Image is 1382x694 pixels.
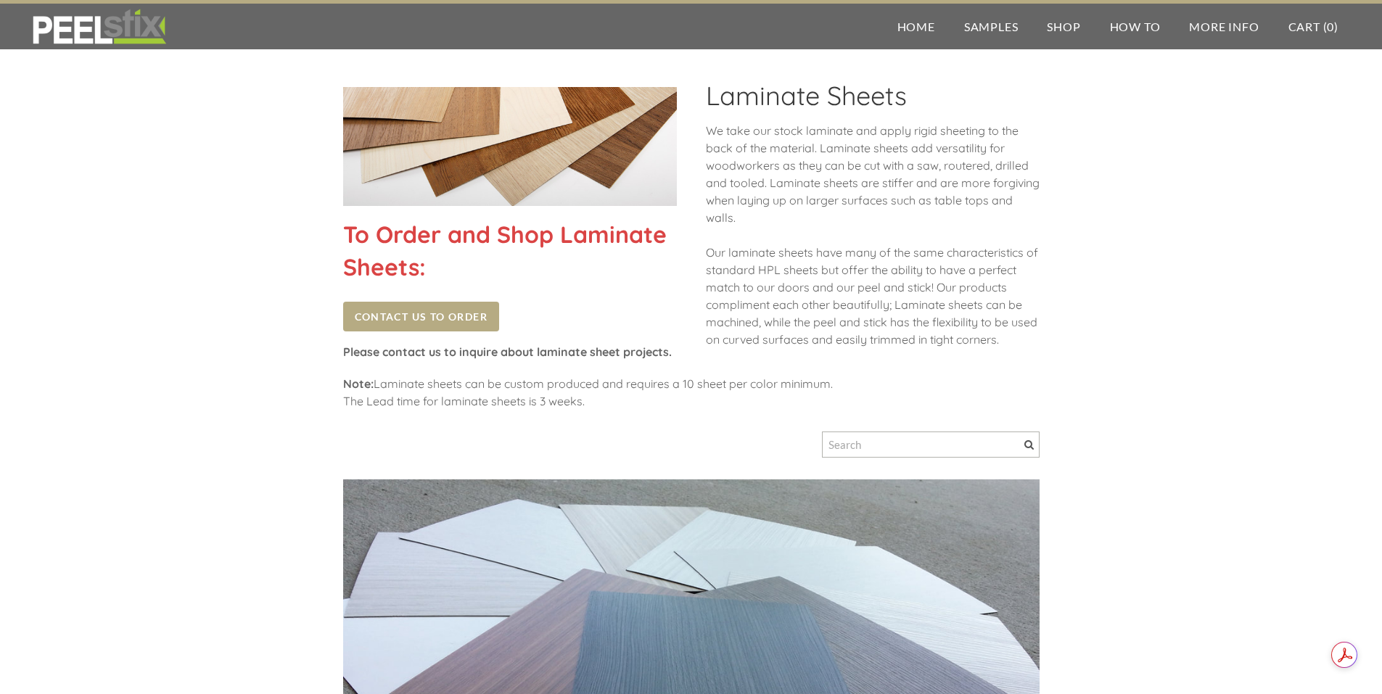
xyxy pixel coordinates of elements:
[706,122,1040,363] div: We take our stock laminate and apply rigid sheeting to the back of the material. Laminate sheets ...
[343,344,672,359] strong: Please contact us to inquire about laminate sheet projects.
[706,80,1040,122] h2: Laminate Sheets
[343,394,585,408] span: ​The Lead time for laminate sheets is 3 weeks.
[822,431,1040,458] input: Search
[343,375,1040,424] div: ​
[1274,4,1353,49] a: Cart (0)
[1032,4,1095,49] a: Shop
[1024,440,1034,450] span: Search
[1095,4,1175,49] a: How To
[29,9,169,45] img: REFACE SUPPLIES
[343,87,677,206] img: Picture
[343,302,500,331] a: Contact Us to Order
[950,4,1033,49] a: Samples
[1327,20,1334,33] span: 0
[883,4,950,49] a: Home
[343,220,667,281] font: To Order and Shop Laminate Sheets:
[374,376,833,391] span: Laminate sheets can be custom produced and requires a 10 sheet per color minimum.
[1175,4,1273,49] a: More Info
[343,376,374,391] strong: Note:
